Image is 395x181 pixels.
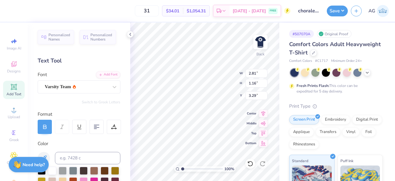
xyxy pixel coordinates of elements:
[293,5,324,17] input: Untitled Design
[292,157,308,164] span: Standard
[233,8,266,14] span: [DATE] - [DATE]
[38,140,120,147] div: Color
[377,5,389,17] img: Akshika Gurao
[23,162,45,168] strong: Need help?
[187,8,206,14] span: $1,054.31
[6,92,21,97] span: Add Text
[368,7,375,15] span: AG
[55,152,120,164] input: e.g. 7428 c
[245,111,256,116] span: Center
[9,137,19,142] span: Greek
[224,166,234,172] span: 100 %
[340,157,353,164] span: Puff Ink
[135,5,159,16] input: – –
[289,140,319,149] div: Rhinestones
[245,141,256,145] span: Bottom
[321,115,350,124] div: Embroidery
[245,131,256,136] span: Top
[38,57,120,65] div: Text Tool
[245,121,256,126] span: Middle
[38,111,121,118] div: Format
[315,58,328,64] span: # C1717
[316,127,340,137] div: Transfers
[38,71,47,78] label: Font
[270,9,276,13] span: FREE
[342,127,360,137] div: Vinyl
[48,33,70,41] span: Personalized Names
[256,51,264,57] div: Back
[289,103,383,110] div: Print Type
[289,127,314,137] div: Applique
[289,30,314,38] div: # 507070A
[166,8,179,14] span: $34.01
[361,127,376,137] div: Foil
[331,58,362,64] span: Minimum Order: 24 +
[289,115,319,124] div: Screen Print
[327,6,348,16] button: Save
[82,100,120,105] button: Switch to Greek Letters
[7,69,21,74] span: Designs
[96,71,120,78] div: Add Font
[8,114,20,119] span: Upload
[289,58,312,64] span: Comfort Colors
[368,5,389,17] a: AG
[317,30,351,38] div: Original Proof
[90,33,112,41] span: Personalized Numbers
[3,160,25,170] span: Clipart & logos
[7,46,21,51] span: Image AI
[289,41,381,56] span: Comfort Colors Adult Heavyweight T-Shirt
[297,83,329,88] strong: Fresh Prints Flash:
[254,36,267,48] img: Back
[297,83,372,94] div: This color can be expedited for 5 day delivery.
[352,115,382,124] div: Digital Print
